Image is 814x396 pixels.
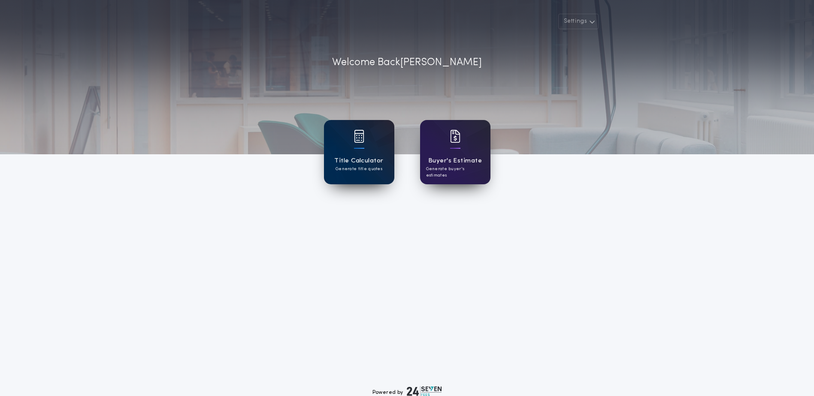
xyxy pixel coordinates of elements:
[420,120,490,184] a: card iconBuyer's EstimateGenerate buyer's estimates
[324,120,394,184] a: card iconTitle CalculatorGenerate title quotes
[332,55,482,70] p: Welcome Back [PERSON_NAME]
[426,166,484,179] p: Generate buyer's estimates
[450,130,460,143] img: card icon
[336,166,382,172] p: Generate title quotes
[558,14,599,29] button: Settings
[334,156,383,166] h1: Title Calculator
[428,156,482,166] h1: Buyer's Estimate
[354,130,364,143] img: card icon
